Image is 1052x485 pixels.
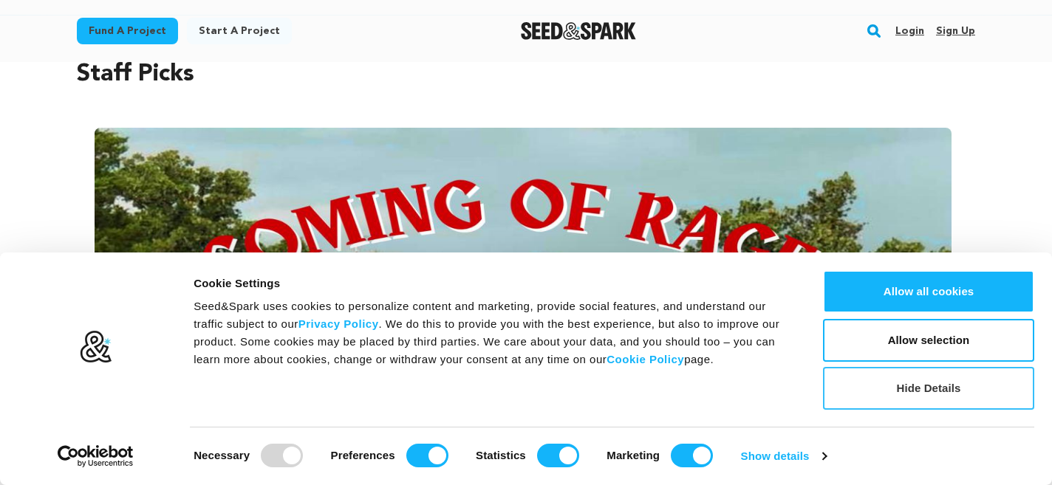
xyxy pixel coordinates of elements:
[823,319,1034,362] button: Allow selection
[607,353,684,365] a: Cookie Policy
[187,18,292,44] a: Start a project
[521,22,637,40] a: Seed&Spark Homepage
[331,449,395,461] strong: Preferences
[194,275,790,292] div: Cookie Settings
[521,22,637,40] img: Seed&Spark Logo Dark Mode
[194,449,250,461] strong: Necessary
[607,449,660,461] strong: Marketing
[298,317,379,330] a: Privacy Policy
[77,57,975,92] h2: Staff Picks
[936,19,975,43] a: Sign up
[194,297,790,368] div: Seed&Spark uses cookies to personalize content and marketing, provide social features, and unders...
[193,438,194,438] legend: Consent Selection
[31,445,160,467] a: Usercentrics Cookiebot - opens in a new window
[823,270,1034,313] button: Allow all cookies
[79,330,112,364] img: logo
[823,367,1034,410] button: Hide Details
[741,445,827,467] a: Show details
[77,18,178,44] a: Fund a project
[895,19,924,43] a: Login
[476,449,526,461] strong: Statistics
